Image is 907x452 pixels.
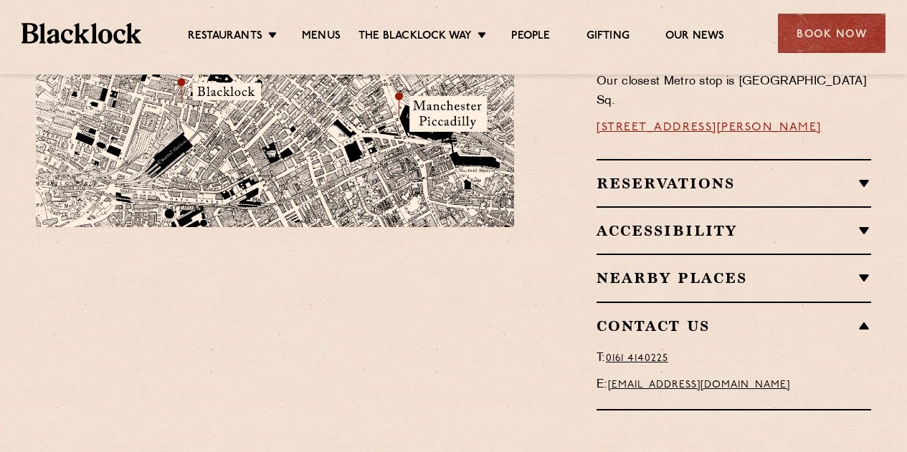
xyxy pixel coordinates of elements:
a: [STREET_ADDRESS][PERSON_NAME] [597,122,822,133]
p: E: [597,375,871,395]
a: Our News [665,29,725,45]
p: T: [597,349,871,368]
a: Menus [302,29,341,45]
img: svg%3E [331,277,532,410]
h2: Accessibility [597,222,871,239]
div: Book Now [778,14,885,53]
a: [EMAIL_ADDRESS][DOMAIN_NAME] [608,380,790,390]
h2: Reservations [597,175,871,192]
span: Our closest Metro stop is [GEOGRAPHIC_DATA] Sq. [597,76,867,107]
img: BL_Textured_Logo-footer-cropped.svg [22,23,141,43]
a: People [511,29,550,45]
a: Call phone number 0161 4140225 [606,353,668,364]
a: Restaurants [188,29,262,45]
h2: Contact Us [597,317,871,335]
a: Gifting [587,29,630,45]
h2: Nearby Places [597,269,871,287]
a: The Blacklock Way [358,29,472,45]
